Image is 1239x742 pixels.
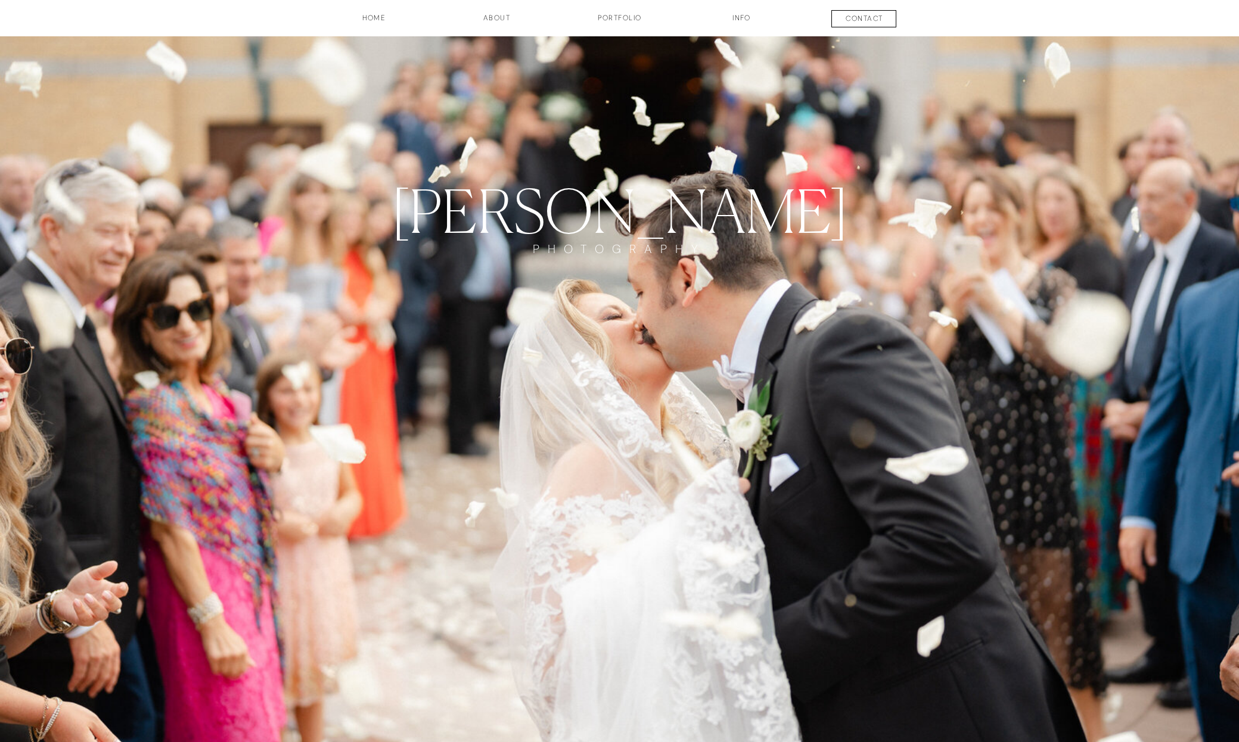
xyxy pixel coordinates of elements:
[330,13,418,33] a: HOME
[467,13,527,33] a: about
[712,13,772,33] a: INFO
[576,13,664,33] a: Portfolio
[365,176,875,242] a: [PERSON_NAME]
[821,13,909,27] a: contact
[518,242,721,278] a: PHOTOGRAPHY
